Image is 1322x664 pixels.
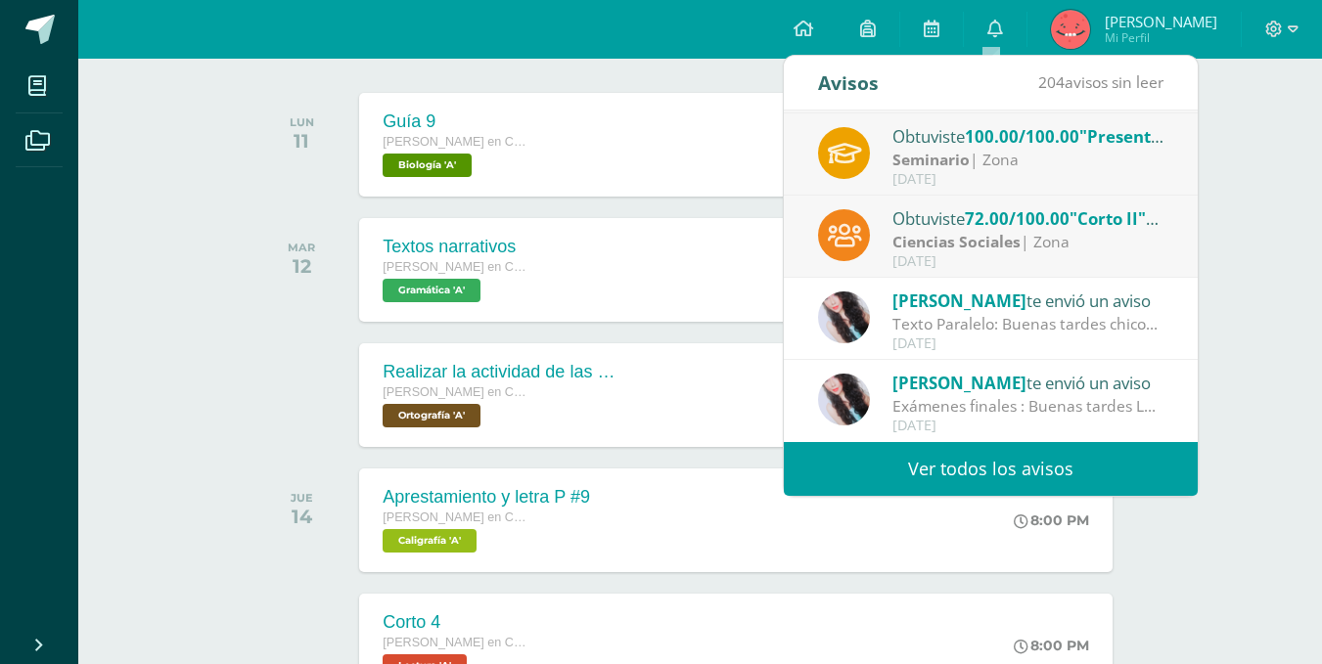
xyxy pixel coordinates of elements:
[892,253,1164,270] div: [DATE]
[892,418,1164,434] div: [DATE]
[383,636,529,649] span: [PERSON_NAME] en CCLL en Diseño Grafico
[288,254,315,278] div: 12
[892,289,1026,312] span: [PERSON_NAME]
[818,291,870,343] img: de00e5df6452eeb3b104b8712ab95a0d.png
[1051,10,1090,49] img: ce3481198234839f86e7f1545ed07784.png
[892,335,1164,352] div: [DATE]
[892,395,1164,418] div: Exámenes finales : Buenas tardes La próxima semana únicamente se estarán evaluando grados de prim...
[892,372,1026,394] span: [PERSON_NAME]
[383,529,477,553] span: Caligrafía 'A'
[383,111,529,132] div: Guía 9
[383,385,529,399] span: [PERSON_NAME] en CCLL en Diseño Grafico
[892,370,1164,395] div: te envió un aviso
[383,237,529,257] div: Textos narrativos
[892,205,1164,231] div: Obtuviste en
[965,207,1070,230] span: 72.00/100.00
[1014,511,1089,529] div: 8:00 PM
[383,510,529,524] span: [PERSON_NAME] en CCLL en Diseño Grafico
[291,491,313,505] div: JUE
[1038,71,1065,93] span: 204
[784,442,1198,496] a: Ver todos los avisos
[818,56,879,110] div: Avisos
[892,149,1164,171] div: | Zona
[892,231,1164,253] div: | Zona
[383,135,529,149] span: [PERSON_NAME] en CCLL en Diseño Grafico
[892,123,1164,149] div: Obtuviste en
[1105,29,1217,46] span: Mi Perfil
[290,129,314,153] div: 11
[1070,207,1159,230] span: "Corto II"
[383,154,472,177] span: Biología 'A'
[892,171,1164,188] div: [DATE]
[892,231,1021,252] strong: Ciencias Sociales
[1038,71,1163,93] span: avisos sin leer
[892,288,1164,313] div: te envió un aviso
[1014,637,1089,654] div: 8:00 PM
[1105,12,1217,31] span: [PERSON_NAME]
[383,362,617,382] div: Realizar la actividad de las páginas 30 y 31
[892,149,970,170] strong: Seminario
[965,125,1079,148] span: 100.00/100.00
[288,241,315,254] div: MAR
[818,374,870,425] img: de00e5df6452eeb3b104b8712ab95a0d.png
[383,404,480,427] span: Ortografía 'A'
[892,313,1164,335] div: Texto Paralelo: Buenas tardes chicos Les recuerdo que tienen ya solo tienen 15 días para finaliza...
[383,612,529,633] div: Corto 4
[383,260,529,274] span: [PERSON_NAME] en CCLL en Diseño Grafico
[291,505,313,528] div: 14
[290,115,314,129] div: LUN
[383,487,590,508] div: Aprestamiento y letra P #9
[383,279,480,302] span: Gramática 'A'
